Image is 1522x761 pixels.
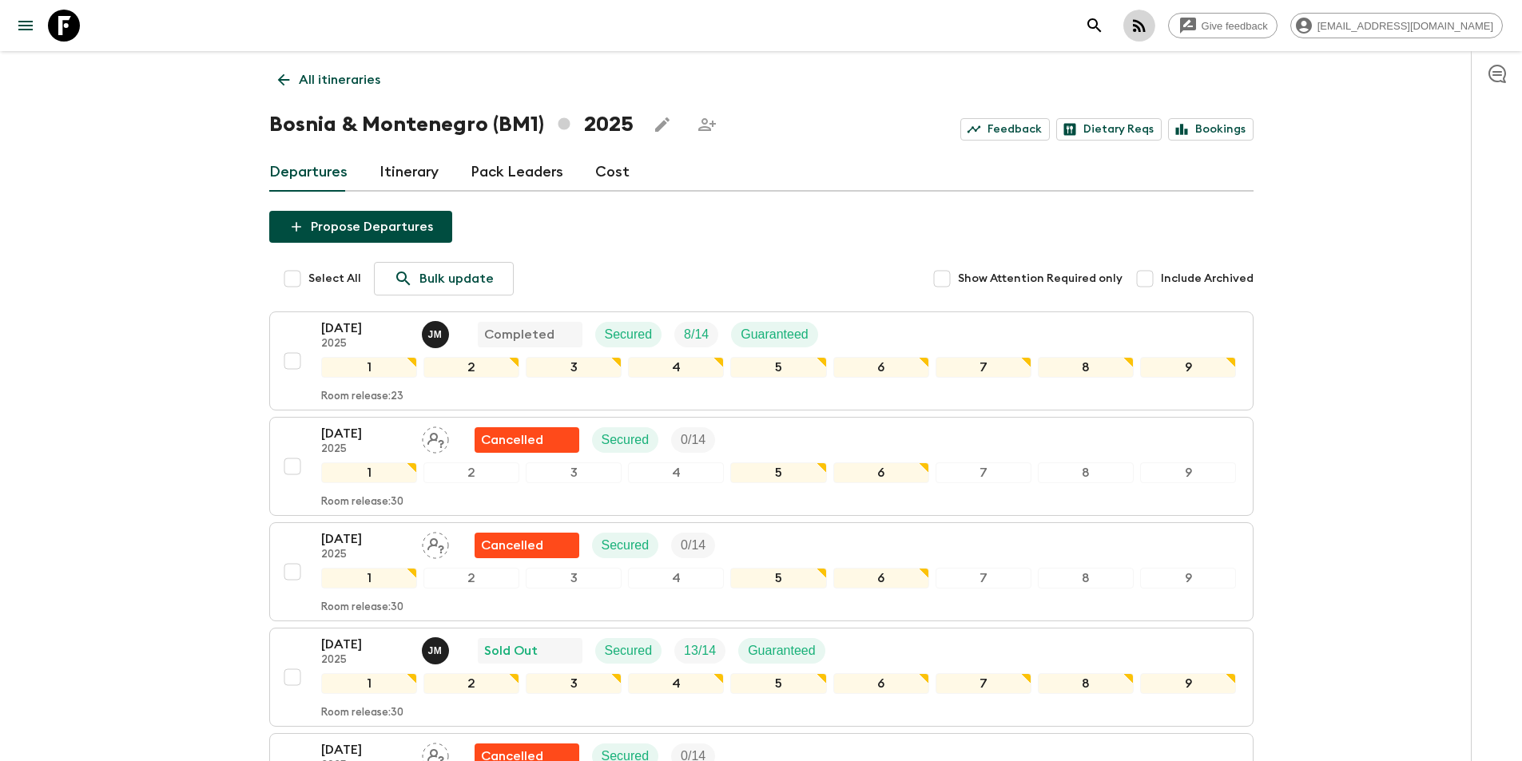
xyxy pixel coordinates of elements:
[10,10,42,42] button: menu
[628,462,724,483] div: 4
[422,537,449,549] span: Assign pack leader
[671,533,715,558] div: Trip Fill
[1193,20,1277,32] span: Give feedback
[748,641,816,660] p: Guaranteed
[428,644,443,657] p: J M
[321,654,409,667] p: 2025
[595,153,630,192] a: Cost
[321,462,417,483] div: 1
[374,262,514,295] a: Bulk update
[1140,357,1236,378] div: 9
[321,635,409,654] p: [DATE]
[833,462,929,483] div: 6
[422,431,449,444] span: Assign pack leader
[321,673,417,694] div: 1
[299,70,380,89] p: All itineraries
[1038,673,1134,694] div: 8
[592,533,659,558] div: Secured
[958,271,1123,287] span: Show Attention Required only
[1056,118,1162,141] a: Dietary Reqs
[321,424,409,443] p: [DATE]
[1140,568,1236,589] div: 9
[308,271,361,287] span: Select All
[936,673,1031,694] div: 7
[1168,13,1278,38] a: Give feedback
[1038,568,1134,589] div: 8
[484,641,538,660] p: Sold Out
[269,64,389,96] a: All itineraries
[269,153,348,192] a: Departures
[628,673,724,694] div: 4
[730,568,826,589] div: 5
[422,642,452,655] span: Janko Milovanović
[422,326,452,339] span: Janko Milovanović
[674,638,725,664] div: Trip Fill
[269,628,1254,727] button: [DATE]2025Janko MilovanovićSold OutSecuredTrip FillGuaranteed123456789Room release:30
[526,357,622,378] div: 3
[602,536,650,555] p: Secured
[484,325,554,344] p: Completed
[730,357,826,378] div: 5
[681,536,705,555] p: 0 / 14
[833,568,929,589] div: 6
[1038,357,1134,378] div: 8
[1140,673,1236,694] div: 9
[380,153,439,192] a: Itinerary
[595,638,662,664] div: Secured
[321,568,417,589] div: 1
[423,357,519,378] div: 2
[471,153,563,192] a: Pack Leaders
[321,338,409,351] p: 2025
[605,641,653,660] p: Secured
[730,462,826,483] div: 5
[592,427,659,453] div: Secured
[269,311,1254,410] button: [DATE]2025Janko MilovanovićCompletedSecuredTrip FillGuaranteed123456789Room release:23
[475,427,579,453] div: Flash Pack cancellation
[1290,13,1503,38] div: [EMAIL_ADDRESS][DOMAIN_NAME]
[321,390,403,403] p: Room release: 23
[595,322,662,347] div: Secured
[481,430,543,450] p: Cancelled
[674,322,718,347] div: Trip Fill
[1168,118,1254,141] a: Bookings
[1309,20,1502,32] span: [EMAIL_ADDRESS][DOMAIN_NAME]
[269,109,634,141] h1: Bosnia & Montenegro (BM1) 2025
[1079,10,1111,42] button: search adventures
[671,427,715,453] div: Trip Fill
[321,357,417,378] div: 1
[321,740,409,759] p: [DATE]
[475,533,579,558] div: Flash Pack cancellation
[321,549,409,561] p: 2025
[646,109,678,141] button: Edit this itinerary
[628,568,724,589] div: 4
[422,747,449,760] span: Assign pack leader
[481,536,543,555] p: Cancelled
[269,211,452,243] button: Propose Departures
[423,673,519,694] div: 2
[269,417,1254,516] button: [DATE]2025Assign pack leaderFlash Pack cancellationSecuredTrip Fill123456789Room release:30
[321,496,403,509] p: Room release: 30
[422,637,452,664] button: JM
[681,430,705,450] p: 0 / 14
[321,319,409,338] p: [DATE]
[321,707,403,719] p: Room release: 30
[419,269,494,288] p: Bulk update
[936,568,1031,589] div: 7
[605,325,653,344] p: Secured
[730,673,826,694] div: 5
[960,118,1050,141] a: Feedback
[833,357,929,378] div: 6
[321,443,409,456] p: 2025
[423,568,519,589] div: 2
[321,529,409,549] p: [DATE]
[526,568,622,589] div: 3
[936,462,1031,483] div: 7
[1038,462,1134,483] div: 8
[526,462,622,483] div: 3
[526,673,622,694] div: 3
[1140,462,1236,483] div: 9
[684,325,709,344] p: 8 / 14
[936,357,1031,378] div: 7
[602,430,650,450] p: Secured
[321,601,403,614] p: Room release: 30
